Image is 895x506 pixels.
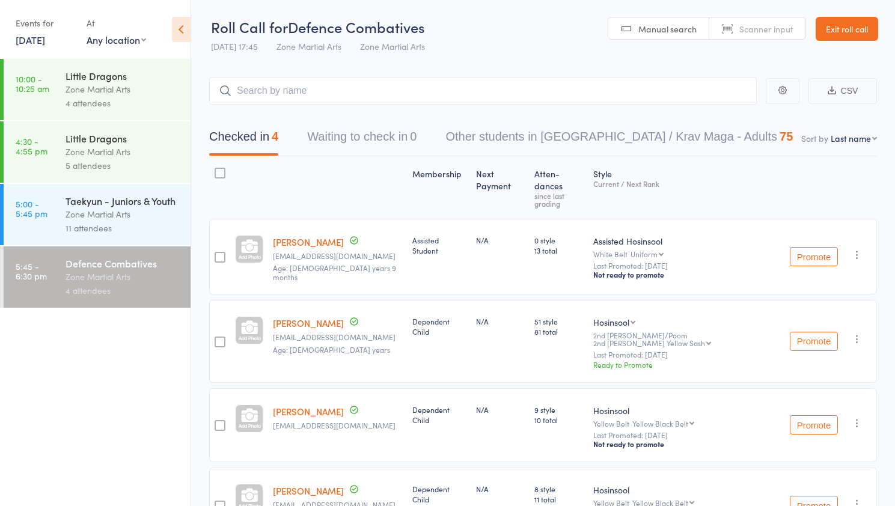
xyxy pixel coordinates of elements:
[739,23,793,35] span: Scanner input
[534,235,584,245] span: 0 style
[66,132,180,145] div: Little Dragons
[273,333,403,341] small: rborean3@gmail.com
[66,159,180,172] div: 5 attendees
[87,33,146,46] div: Any location
[593,180,780,187] div: Current / Next Rank
[593,439,780,449] div: Not ready to promote
[534,404,584,415] span: 9 style
[534,494,584,504] span: 11 total
[476,484,525,494] div: N/A
[631,250,658,258] div: Uniform
[211,17,288,37] span: Roll Call for
[209,77,757,105] input: Search by name
[16,33,45,46] a: [DATE]
[530,162,588,213] div: Atten­dances
[408,162,471,213] div: Membership
[66,145,180,159] div: Zone Martial Arts
[4,59,191,120] a: 10:00 -10:25 amLittle DragonsZone Martial Arts4 attendees
[16,13,75,33] div: Events for
[360,40,425,52] span: Zone Martial Arts
[16,136,47,156] time: 4:30 - 4:55 pm
[412,404,466,425] div: Dependent Child
[410,130,417,143] div: 0
[593,261,780,270] small: Last Promoted: [DATE]
[66,194,180,207] div: Taekyun - Juniors & Youth
[593,235,780,247] div: Assisted Hosinsool
[273,405,344,418] a: [PERSON_NAME]
[534,415,584,425] span: 10 total
[273,317,344,329] a: [PERSON_NAME]
[16,74,49,93] time: 10:00 - 10:25 am
[593,270,780,279] div: Not ready to promote
[638,23,697,35] span: Manual search
[66,284,180,297] div: 4 attendees
[593,419,780,427] div: Yellow Belt
[87,13,146,33] div: At
[273,344,390,355] span: Age: [DEMOGRAPHIC_DATA] years
[534,326,584,337] span: 81 total
[593,316,629,328] div: Hosinsool
[534,245,584,255] span: 13 total
[276,40,341,52] span: Zone Martial Arts
[816,17,878,41] a: Exit roll call
[273,236,344,248] a: [PERSON_NAME]
[412,235,466,255] div: Assisted Student
[534,316,584,326] span: 51 style
[66,207,180,221] div: Zone Martial Arts
[288,17,425,37] span: Defence Combatives
[593,331,780,347] div: 2nd [PERSON_NAME]/Poom
[209,124,278,156] button: Checked in4
[412,316,466,337] div: Dependent Child
[412,484,466,504] div: Dependent Child
[66,82,180,96] div: Zone Martial Arts
[831,132,871,144] div: Last name
[273,421,403,430] small: assadcho@gmail.com
[808,78,877,104] button: CSV
[66,270,180,284] div: Zone Martial Arts
[534,192,584,207] div: since last grading
[632,419,688,427] div: Yellow Black Belt
[534,484,584,494] span: 8 style
[790,415,838,434] button: Promote
[4,184,191,245] a: 5:00 -5:45 pmTaekyun - Juniors & YouthZone Martial Arts11 attendees
[790,247,838,266] button: Promote
[16,199,47,218] time: 5:00 - 5:45 pm
[307,124,417,156] button: Waiting to check in0
[593,431,780,439] small: Last Promoted: [DATE]
[272,130,278,143] div: 4
[801,132,828,144] label: Sort by
[273,484,344,497] a: [PERSON_NAME]
[476,316,525,326] div: N/A
[4,121,191,183] a: 4:30 -4:55 pmLittle DragonsZone Martial Arts5 attendees
[593,484,780,496] div: Hosinsool
[445,124,793,156] button: Other students in [GEOGRAPHIC_DATA] / Krav Maga - Adults75
[476,235,525,245] div: N/A
[211,40,258,52] span: [DATE] 17:45
[471,162,530,213] div: Next Payment
[273,263,396,281] span: Age: [DEMOGRAPHIC_DATA] years 9 months
[593,350,780,359] small: Last Promoted: [DATE]
[593,339,705,347] div: 2nd [PERSON_NAME] Yellow Sash
[790,332,838,351] button: Promote
[780,130,793,143] div: 75
[593,404,780,416] div: Hosinsool
[593,250,780,258] div: White Belt
[66,257,180,270] div: Defence Combatives
[593,359,780,370] div: Ready to Promote
[16,261,47,281] time: 5:45 - 6:30 pm
[476,404,525,415] div: N/A
[4,246,191,308] a: 5:45 -6:30 pmDefence CombativesZone Martial Arts4 attendees
[273,252,403,260] small: michelle24feb@yahoo.com.au
[66,96,180,110] div: 4 attendees
[66,69,180,82] div: Little Dragons
[66,221,180,235] div: 11 attendees
[588,162,785,213] div: Style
